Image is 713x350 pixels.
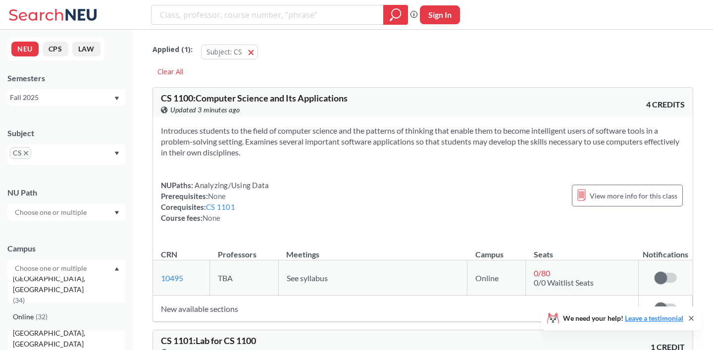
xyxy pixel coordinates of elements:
th: Meetings [278,239,467,260]
svg: X to remove pill [24,151,28,155]
div: CSX to remove pillDropdown arrow [7,145,125,165]
th: Seats [526,239,639,260]
span: Applied ( 1 ): [153,44,193,55]
span: See syllabus [287,273,328,283]
button: CPS [43,42,68,56]
span: Subject: CS [206,47,242,56]
a: Leave a testimonial [625,314,683,322]
span: CSX to remove pill [10,147,31,159]
div: Fall 2025Dropdown arrow [7,90,125,105]
span: [GEOGRAPHIC_DATA], [GEOGRAPHIC_DATA] [13,328,125,350]
span: ( 32 ) [36,312,48,321]
div: Fall 2025 [10,92,113,103]
svg: Dropdown arrow [114,97,119,100]
input: Choose one or multiple [10,262,93,274]
span: None [203,213,220,222]
th: Campus [467,239,526,260]
span: 0/0 Waitlist Seats [534,278,594,287]
div: magnifying glass [383,5,408,25]
span: ( 34 ) [13,296,25,304]
span: Updated 3 minutes ago [170,104,240,115]
svg: Dropdown arrow [114,211,119,215]
div: NUPaths: Prerequisites: Corequisites: Course fees: [161,180,269,223]
span: Analyzing/Using Data [193,181,269,190]
svg: Dropdown arrow [114,151,119,155]
span: CS 1100 : Computer Science and Its Applications [161,93,348,103]
button: NEU [11,42,39,56]
button: Subject: CS [201,45,258,59]
div: Clear All [153,64,188,79]
span: We need your help! [563,315,683,322]
div: Semesters [7,73,125,84]
span: 4 CREDITS [646,99,685,110]
button: Sign In [420,5,460,24]
section: Introduces students to the field of computer science and the patterns of thinking that enable the... [161,125,685,158]
span: CS 1101 : Lab for CS 1100 [161,335,256,346]
input: Class, professor, course number, "phrase" [159,6,376,23]
span: 0 / 80 [534,268,550,278]
th: Notifications [639,239,693,260]
span: None [208,192,226,200]
td: New available sections [153,296,639,322]
span: View more info for this class [590,190,677,202]
th: Professors [210,239,279,260]
svg: Dropdown arrow [114,267,119,271]
a: 10495 [161,273,183,283]
a: CS 1101 [206,202,235,211]
div: CRN [161,249,177,260]
div: NU Path [7,187,125,198]
div: Dropdown arrow [7,204,125,221]
div: Campus [7,243,125,254]
div: Subject [7,128,125,139]
input: Choose one or multiple [10,206,93,218]
svg: magnifying glass [390,8,402,22]
button: LAW [72,42,101,56]
td: TBA [210,260,279,296]
span: Online [13,311,36,322]
td: Online [467,260,526,296]
div: Dropdown arrow[GEOGRAPHIC_DATA](79)[GEOGRAPHIC_DATA], [GEOGRAPHIC_DATA](34)Online(32)[GEOGRAPHIC_... [7,260,125,277]
span: [GEOGRAPHIC_DATA], [GEOGRAPHIC_DATA] [13,273,125,295]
